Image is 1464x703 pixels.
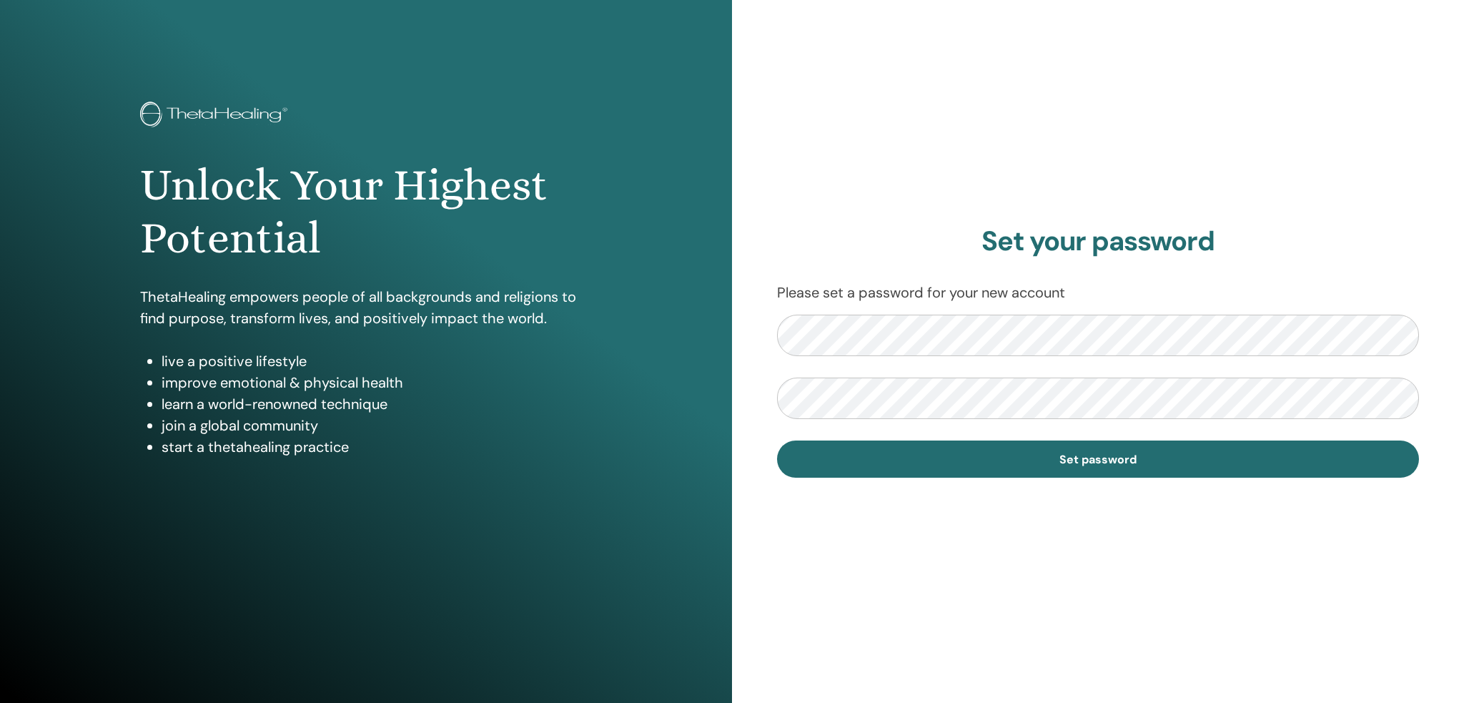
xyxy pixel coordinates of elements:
[162,372,593,393] li: improve emotional & physical health
[777,282,1419,303] p: Please set a password for your new account
[1059,452,1137,467] span: Set password
[140,286,593,329] p: ThetaHealing empowers people of all backgrounds and religions to find purpose, transform lives, a...
[162,436,593,458] li: start a thetahealing practice
[162,350,593,372] li: live a positive lifestyle
[162,415,593,436] li: join a global community
[162,393,593,415] li: learn a world-renowned technique
[777,225,1419,258] h2: Set your password
[777,441,1419,478] button: Set password
[140,159,593,265] h1: Unlock Your Highest Potential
